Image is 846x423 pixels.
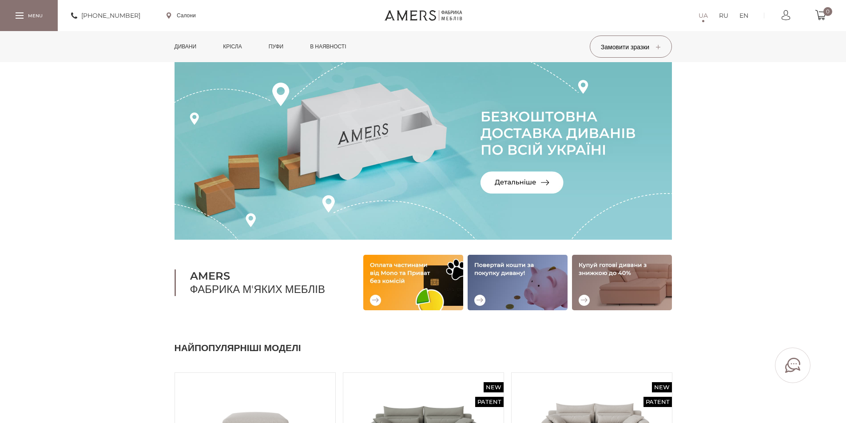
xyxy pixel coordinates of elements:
[71,10,140,21] a: [PHONE_NUMBER]
[475,397,504,407] span: Patent
[190,269,341,283] b: AMERS
[484,382,504,392] span: New
[699,10,708,21] a: UA
[590,36,672,58] button: Замовити зразки
[719,10,728,21] a: RU
[303,31,353,62] a: в наявності
[652,382,672,392] span: New
[468,255,568,310] img: Повертай кошти за покупку дивану
[175,269,341,296] h1: Фабрика м'яких меблів
[175,341,672,355] h2: Найпопулярніші моделі
[168,31,203,62] a: Дивани
[216,31,248,62] a: Крісла
[572,255,672,310] img: Купуй готові дивани зі знижкою до 40%
[262,31,290,62] a: Пуфи
[167,12,196,20] a: Салони
[363,255,463,310] img: Оплата частинами від Mono та Приват без комісій
[739,10,748,21] a: EN
[823,7,832,16] span: 0
[601,43,660,51] span: Замовити зразки
[643,397,672,407] span: Patent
